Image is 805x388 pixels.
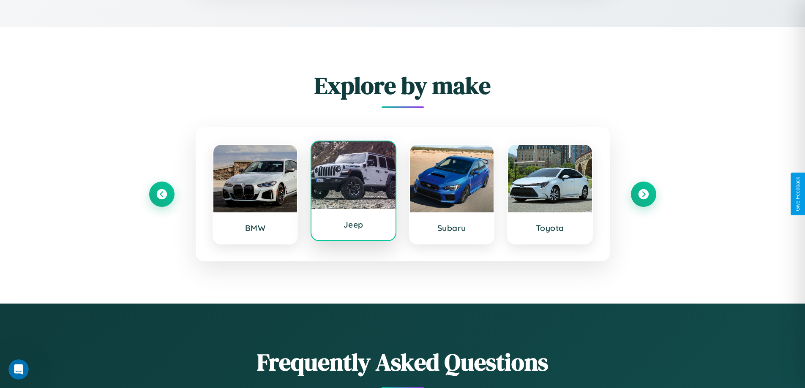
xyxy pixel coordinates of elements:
[320,220,387,230] h3: Jeep
[418,223,486,233] h3: Subaru
[149,69,656,102] h2: Explore by make
[8,359,29,380] iframe: Intercom live chat
[222,223,289,233] h3: BMW
[795,177,801,211] div: Give Feedback
[149,346,656,378] h2: Frequently Asked Questions
[516,223,584,233] h3: Toyota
